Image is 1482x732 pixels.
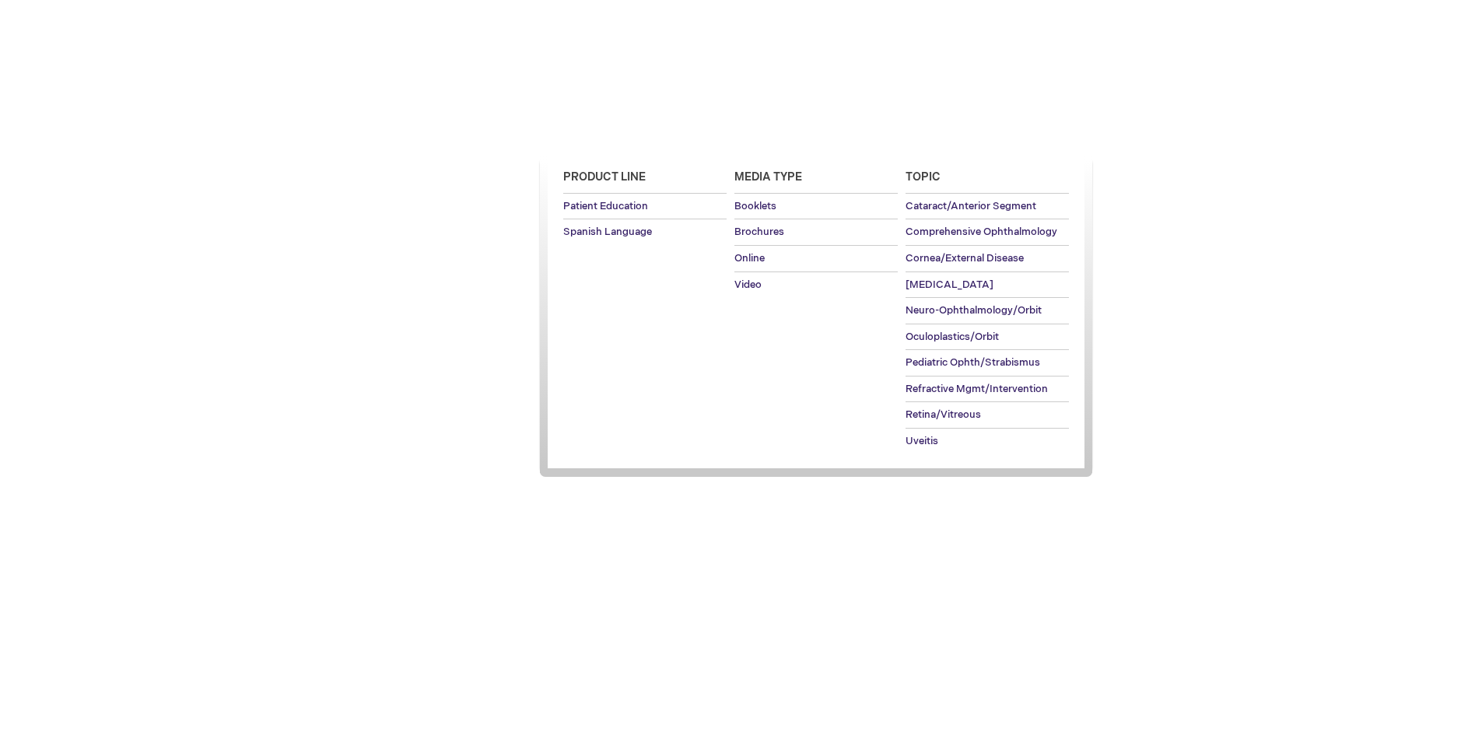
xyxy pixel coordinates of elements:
span: Uveitis [906,435,938,447]
span: Pediatric Ophth/Strabismus [906,356,1040,369]
span: [MEDICAL_DATA] [906,278,993,291]
span: Cornea/External Disease [906,252,1024,264]
span: Neuro-Ophthalmology/Orbit [906,304,1042,317]
span: Media Type [734,170,802,184]
span: Topic [906,170,941,184]
span: Cataract/Anterior Segment [906,200,1036,212]
span: Booklets [734,200,776,212]
span: Retina/Vitreous [906,408,981,421]
span: Product Line [563,170,646,184]
span: Refractive Mgmt/Intervention [906,383,1048,395]
span: Spanish Language [563,226,652,238]
span: Patient Education [563,200,648,212]
span: Video [734,278,762,291]
span: Oculoplastics/Orbit [906,331,999,343]
span: Comprehensive Ophthalmology [906,226,1057,238]
span: Online [734,252,765,264]
span: Brochures [734,226,784,238]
